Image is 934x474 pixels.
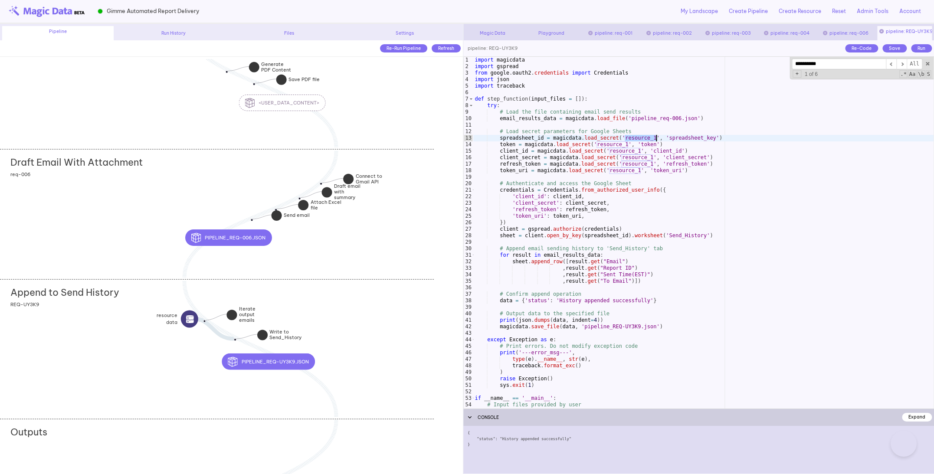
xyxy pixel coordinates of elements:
[464,271,472,278] div: 34
[464,239,472,245] div: 29
[464,297,472,304] div: 38
[464,128,472,135] div: 12
[926,70,931,78] span: Search In Selection
[832,7,846,15] a: Reset
[464,213,472,219] div: 25
[10,171,30,177] span: req-006
[334,183,360,200] strong: Draft email with summary
[282,95,368,111] div: <user_data_content>
[464,382,472,389] div: 51
[760,30,814,36] div: pipeline: req-004
[845,44,878,52] div: Re-Code
[465,30,520,36] div: Magic Data
[464,311,472,317] div: 40
[464,258,472,265] div: 32
[464,226,472,232] div: 27
[464,291,472,297] div: 37
[857,7,888,15] a: Admin Tools
[463,426,934,474] div: { "status": "History appended successfully" }
[464,317,472,324] div: 41
[464,245,472,252] div: 30
[464,122,472,128] div: 11
[469,102,473,109] span: Toggle code folding, rows 8 through 42
[464,232,472,239] div: 28
[252,219,291,229] div: Send email
[10,157,143,168] h2: Draft Email With Attachment
[157,312,177,319] strong: resource
[819,30,873,36] div: pipeline: req-006
[877,26,932,40] div: pipeline: REQ-UY3K9
[107,7,199,15] span: Gimme Automated Report Delivery
[902,413,932,421] div: Expand
[464,180,472,187] div: 20
[464,135,472,141] div: 13
[239,306,256,323] strong: Iterate output emails
[464,109,469,115] div: 9
[284,212,310,219] strong: Send email
[2,26,114,40] div: Pipeline
[464,284,472,291] div: 36
[261,61,291,73] strong: Generate PDF Content
[464,343,472,350] div: 45
[464,102,469,109] div: 8
[899,70,907,78] span: RegExp Search
[349,30,461,36] div: Settings
[464,408,472,415] div: 55
[464,193,472,200] div: 22
[227,71,271,82] div: Generate PDF Content
[311,199,341,211] strong: Attach Excel file
[185,229,272,246] button: pipeline_req-006.json
[356,173,382,185] strong: Connect to Gmail API
[269,329,302,340] strong: Write to Send_History
[118,30,229,36] div: Run History
[464,76,469,83] div: 4
[300,197,344,214] div: Draft email with summary
[10,301,39,307] span: REQ-UY3K9
[464,174,472,180] div: 19
[911,44,932,52] div: Run
[897,59,907,69] span: ​
[10,287,119,298] h2: Append to Send History
[464,265,472,271] div: 33
[464,363,472,369] div: 48
[882,44,907,52] div: Save
[255,83,298,93] div: Save PDF file
[917,70,925,78] span: Whole Word Search
[472,395,476,402] span: Toggle code folding, rows 53 through 56
[464,63,469,70] div: 2
[801,71,821,78] span: 1 of 6
[464,389,472,395] div: 52
[464,356,472,363] div: 47
[469,96,473,102] span: Toggle code folding, rows 7 through 51
[464,187,472,193] div: 21
[464,369,472,376] div: 49
[478,415,499,420] span: CONSOLE
[701,30,755,36] div: pipeline: req-003
[186,315,194,323] img: source icon
[886,59,897,69] span: ​
[472,187,476,193] span: Toggle code folding, rows 21 through 26
[205,320,249,337] div: Iterate output emails
[464,115,472,122] div: 10
[432,44,461,52] div: Refresh
[464,167,472,174] div: 18
[464,206,472,213] div: 24
[233,30,345,36] div: Files
[464,252,472,258] div: 31
[793,70,801,78] span: Toggle Replace mode
[681,7,718,15] a: My Landscape
[464,304,472,311] div: 39
[464,89,469,96] div: 6
[464,83,469,89] div: 5
[464,330,472,337] div: 43
[642,30,697,36] div: pipeline: req-002
[464,96,469,102] div: 7
[464,395,472,402] div: 53
[583,30,638,36] div: pipeline: req-001
[464,148,472,154] div: 15
[464,141,472,148] div: 14
[524,30,579,36] div: Playground
[463,40,518,57] div: pipeline: REQ-UY3K9
[239,95,325,111] button: <user_data_content>
[380,44,427,52] div: Re-Run Pipeline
